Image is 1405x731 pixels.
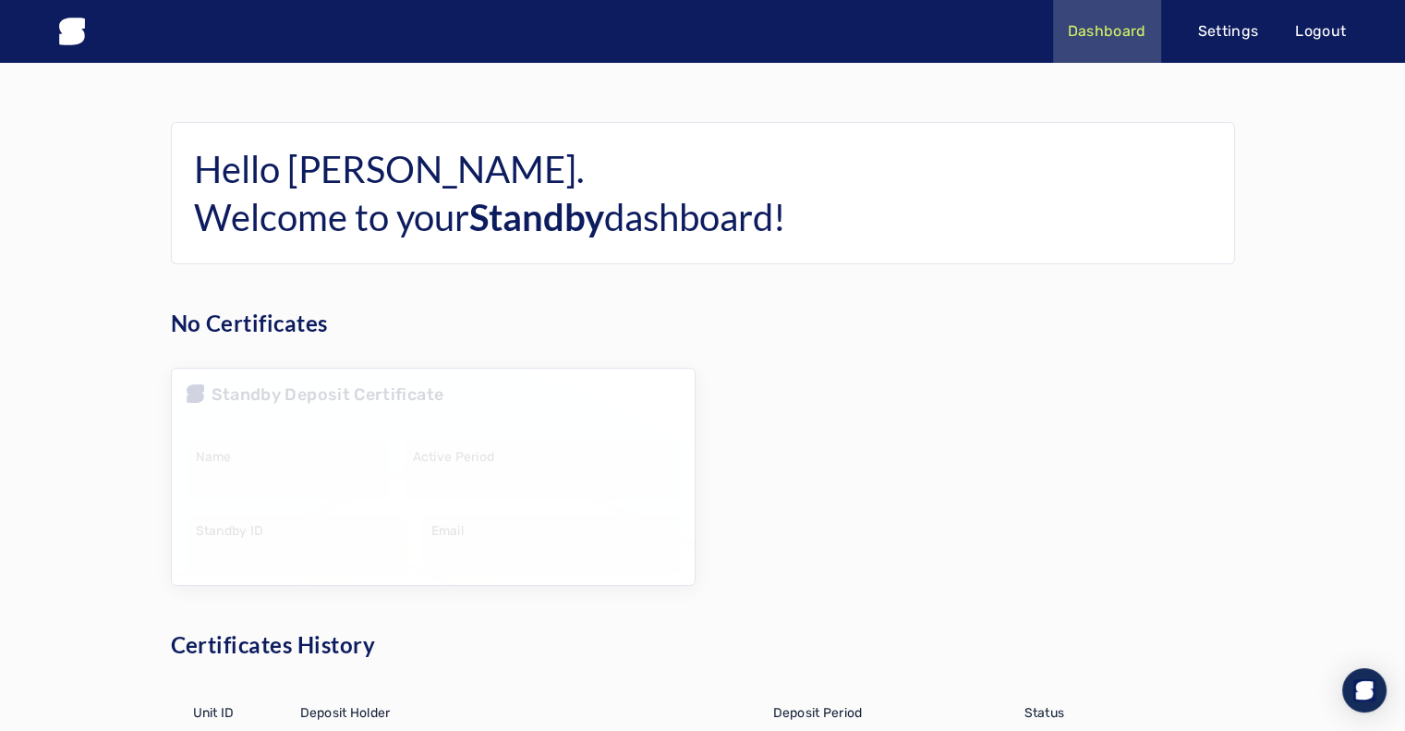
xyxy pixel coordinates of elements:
span: Unit ID [193,704,235,723]
h6: Hello [PERSON_NAME]. Welcome to your dashboard! [194,145,1212,241]
p: Logout [1295,20,1346,43]
span: Deposit Period [773,704,863,723]
p: Dashboard [1068,20,1146,43]
div: Open Intercom Messenger [1342,668,1387,713]
span: Deposit Holder [300,704,391,723]
p: Certificates History [171,630,376,660]
p: Settings [1198,20,1259,43]
span: Standby [469,195,604,239]
p: No Certificates [171,309,328,338]
span: Status [1024,704,1065,723]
